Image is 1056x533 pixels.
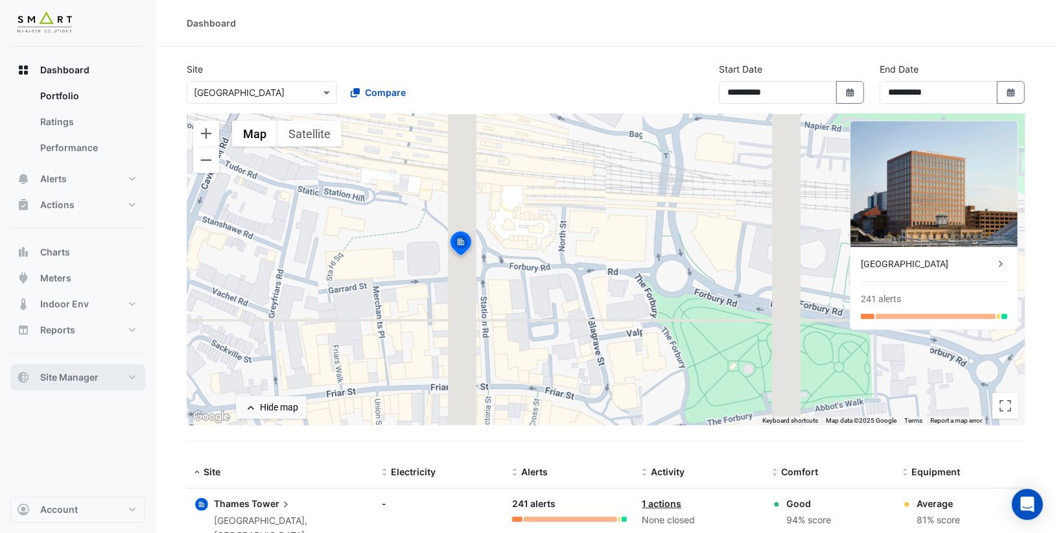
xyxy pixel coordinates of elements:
[642,513,757,528] div: None closed
[521,466,548,477] span: Alerts
[10,83,145,166] div: Dashboard
[17,64,30,77] app-icon: Dashboard
[10,166,145,192] button: Alerts
[40,371,99,384] span: Site Manager
[10,291,145,317] button: Indoor Env
[252,497,292,511] span: Tower
[187,62,203,76] label: Site
[10,265,145,291] button: Meters
[193,121,219,147] button: Zoom in
[10,57,145,83] button: Dashboard
[40,272,71,285] span: Meters
[826,417,897,424] span: Map data ©2025 Google
[904,417,922,424] a: Terms (opens in new tab)
[17,172,30,185] app-icon: Alerts
[651,466,685,477] span: Activity
[342,81,414,104] button: Compare
[845,87,856,98] fa-icon: Select Date
[880,62,919,76] label: End Date
[512,497,627,512] div: 241 alerts
[187,16,236,30] div: Dashboard
[10,364,145,390] button: Site Manager
[851,121,1018,247] img: Thames Tower
[719,62,762,76] label: Start Date
[10,239,145,265] button: Charts
[277,121,342,147] button: Show satellite imagery
[781,466,818,477] span: Comfort
[391,466,436,477] span: Electricity
[236,396,307,419] button: Hide map
[17,324,30,337] app-icon: Reports
[30,135,145,161] a: Performance
[917,513,960,528] div: 81% score
[861,257,994,271] div: [GEOGRAPHIC_DATA]
[193,147,219,173] button: Zoom out
[204,466,220,477] span: Site
[861,292,901,306] div: 241 alerts
[17,272,30,285] app-icon: Meters
[40,198,75,211] span: Actions
[190,409,233,425] img: Google
[214,498,250,509] span: Thames
[382,497,497,510] div: -
[10,497,145,523] button: Account
[911,466,960,477] span: Equipment
[17,246,30,259] app-icon: Charts
[930,417,982,424] a: Report a map error
[642,498,682,509] a: 1 actions
[786,513,831,528] div: 94% score
[447,230,475,261] img: site-pin-selected.svg
[17,371,30,384] app-icon: Site Manager
[17,198,30,211] app-icon: Actions
[40,503,78,516] span: Account
[992,393,1018,419] button: Toggle fullscreen view
[786,497,831,510] div: Good
[40,246,70,259] span: Charts
[30,109,145,135] a: Ratings
[762,416,818,425] button: Keyboard shortcuts
[190,409,233,425] a: Open this area in Google Maps (opens a new window)
[1005,87,1017,98] fa-icon: Select Date
[40,172,67,185] span: Alerts
[10,192,145,218] button: Actions
[260,401,298,414] div: Hide map
[40,64,89,77] span: Dashboard
[232,121,277,147] button: Show street map
[17,298,30,311] app-icon: Indoor Env
[40,324,75,337] span: Reports
[10,317,145,343] button: Reports
[30,83,145,109] a: Portfolio
[16,10,74,36] img: Company Logo
[40,298,89,311] span: Indoor Env
[917,497,960,510] div: Average
[1012,489,1043,520] div: Open Intercom Messenger
[365,86,406,99] span: Compare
